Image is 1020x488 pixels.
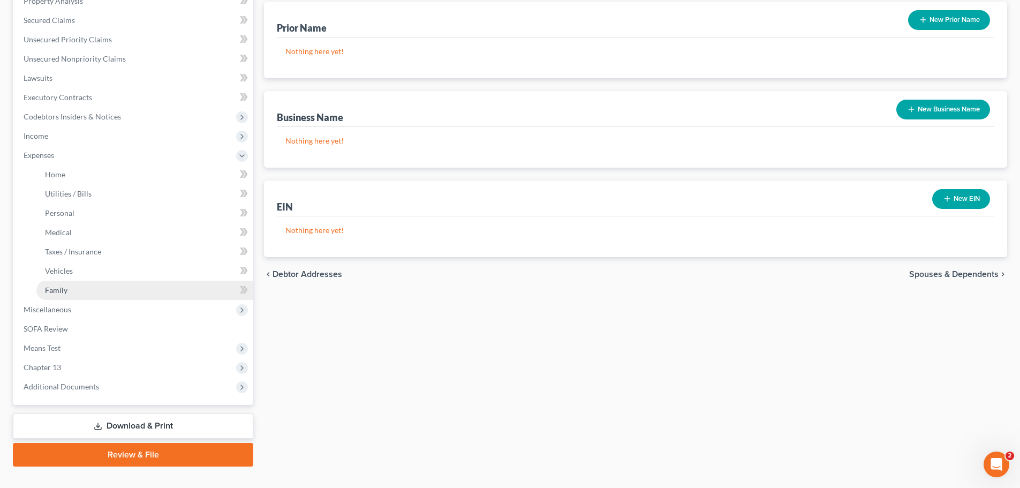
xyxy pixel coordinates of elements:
button: Spouses & Dependents chevron_right [909,270,1007,279]
a: Unsecured Priority Claims [15,30,253,49]
a: Unsecured Nonpriority Claims [15,49,253,69]
span: Family [45,286,67,295]
a: Family [36,281,253,300]
button: New Business Name [896,100,990,119]
span: Secured Claims [24,16,75,25]
p: Nothing here yet! [285,225,986,236]
div: EIN [277,200,293,213]
p: Nothing here yet! [285,46,986,57]
a: Executory Contracts [15,88,253,107]
a: Secured Claims [15,11,253,30]
div: Business Name [277,111,343,124]
button: chevron_left Debtor Addresses [264,270,342,279]
span: Taxes / Insurance [45,247,101,256]
div: Prior Name [277,21,327,34]
span: Income [24,131,48,140]
span: Unsecured Priority Claims [24,35,112,44]
i: chevron_right [999,270,1007,279]
a: SOFA Review [15,319,253,339]
i: chevron_left [264,270,273,279]
p: Nothing here yet! [285,136,986,146]
a: Vehicles [36,261,253,281]
a: Home [36,165,253,184]
span: Additional Documents [24,382,99,391]
a: Review & File [13,443,253,467]
span: Unsecured Nonpriority Claims [24,54,126,63]
span: Lawsuits [24,73,52,82]
a: Personal [36,204,253,223]
button: New EIN [932,189,990,209]
span: Codebtors Insiders & Notices [24,112,121,121]
a: Download & Print [13,414,253,439]
span: Means Test [24,343,61,352]
a: Lawsuits [15,69,253,88]
button: New Prior Name [908,10,990,30]
span: Chapter 13 [24,363,61,372]
span: Vehicles [45,266,73,275]
span: Miscellaneous [24,305,71,314]
span: Utilities / Bills [45,189,92,198]
iframe: Intercom live chat [984,452,1009,477]
span: Spouses & Dependents [909,270,999,279]
span: Expenses [24,151,54,160]
span: Home [45,170,65,179]
span: 2 [1006,452,1014,460]
span: Debtor Addresses [273,270,342,279]
span: SOFA Review [24,324,68,333]
span: Executory Contracts [24,93,92,102]
span: Medical [45,228,72,237]
a: Utilities / Bills [36,184,253,204]
span: Personal [45,208,74,217]
a: Taxes / Insurance [36,242,253,261]
a: Medical [36,223,253,242]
